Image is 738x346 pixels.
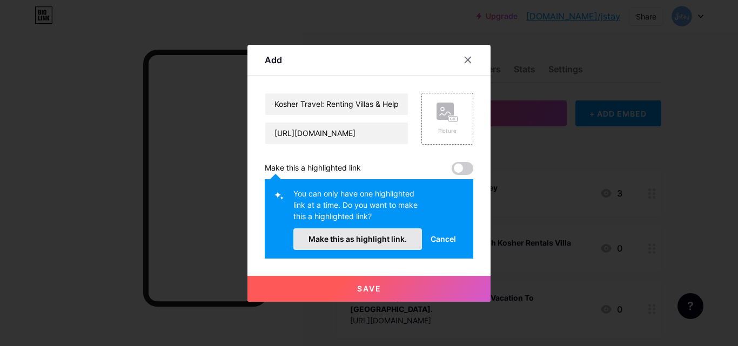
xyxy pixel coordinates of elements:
[247,276,491,302] button: Save
[357,284,381,293] span: Save
[431,233,456,245] span: Cancel
[293,188,422,228] div: You can only have one highlighted link at a time. Do you want to make this a highlighted link?
[265,93,408,115] input: Title
[265,53,282,66] div: Add
[437,127,458,135] div: Picture
[265,123,408,144] input: URL
[308,234,407,243] span: Make this as highlight link.
[293,228,422,250] button: Make this as highlight link.
[265,162,361,175] div: Make this a highlighted link
[422,228,465,250] button: Cancel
